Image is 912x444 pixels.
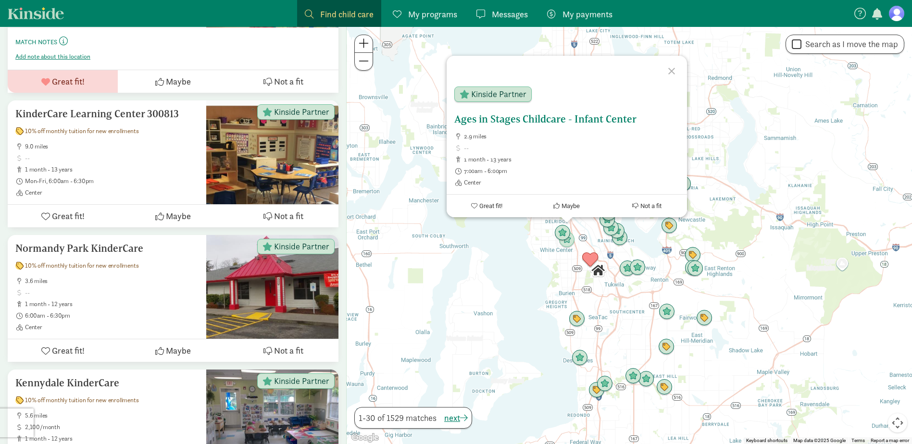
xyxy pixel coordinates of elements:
a: Open this area in Google Maps (opens a new window) [349,432,381,444]
div: Click to see details [590,262,606,279]
a: Kinside [8,7,64,19]
span: 1-30 of 1529 matches [359,411,437,424]
span: 10% off monthly tuition for new enrollments [25,127,138,135]
button: Maybe [118,70,228,93]
span: My payments [562,8,612,21]
div: Click to see details [661,218,677,234]
button: Not a fit [228,70,338,93]
div: Click to see details [572,350,588,366]
div: Click to see details [582,252,599,268]
a: Terms (opens in new tab) [851,438,865,443]
div: Click to see details [625,368,641,384]
span: 2,100/month [25,423,199,431]
div: Click to see details [597,376,613,392]
span: Center [25,323,199,331]
div: Click to see details [638,371,654,387]
span: Great fit! [52,344,85,357]
button: Add note about this location [15,53,90,61]
span: 3.6 miles [25,277,199,285]
span: Not a fit [274,75,303,88]
span: 9.0 miles [25,143,199,150]
label: Search as I move the map [801,38,898,50]
span: Maybe [562,202,580,210]
div: Click to see details [599,212,615,228]
button: Not a fit [228,205,338,227]
button: Maybe [118,339,228,362]
div: Click to see details [569,311,585,327]
span: Not a fit [274,344,303,357]
span: Kinside Partner [274,242,329,251]
span: Great fit! [479,202,502,210]
span: 1 month - 13 years [464,156,679,163]
span: 7:00am - 6:00pm [464,167,679,175]
button: Great fit! [8,205,118,227]
small: Match Notes [15,38,57,46]
button: Great fit! [8,70,118,93]
span: 1 month - 13 years [25,166,199,173]
span: Messages [492,8,528,21]
span: Maybe [166,210,191,222]
button: Maybe [527,195,607,217]
h5: Normandy Park KinderCare [15,243,199,254]
button: Great fit! [447,195,527,217]
div: Click to see details [685,260,701,276]
span: Great fit! [52,210,85,222]
h5: Kennydale KinderCare [15,377,199,389]
span: My programs [408,8,457,21]
div: Click to see details [659,304,675,320]
span: Maybe [166,344,191,357]
span: 2.9 miles [464,133,679,140]
button: Keyboard shortcuts [746,437,787,444]
h5: Ages in Stages Childcare - Infant Center [454,113,679,125]
span: Not a fit [274,210,303,222]
span: Maybe [166,75,191,88]
img: Google [349,432,381,444]
span: Kinside Partner [274,377,329,385]
div: Click to see details [658,339,675,355]
div: Click to see details [687,260,703,277]
button: Map camera controls [888,413,907,432]
span: 10% off monthly tuition for new enrollments [25,396,138,404]
span: Find child care [320,8,374,21]
span: Center [464,179,679,186]
div: Click to see details [588,382,605,398]
span: 1 month - 12 years [25,435,199,443]
button: next [444,411,468,424]
button: Maybe [118,205,228,227]
a: Report a map error [871,438,909,443]
div: Click to see details [629,259,646,276]
span: Center [25,189,199,197]
span: Great fit! [52,75,85,88]
span: Kinside Partner [471,90,526,99]
button: Great fit! [8,339,118,362]
button: Not a fit [228,339,338,362]
span: Map data ©2025 Google [793,438,846,443]
div: Click to see details [696,310,712,326]
span: 1 month - 12 years [25,300,199,308]
span: 6:00am - 6:30pm [25,312,199,320]
div: Click to see details [619,260,636,277]
div: Click to see details [685,247,701,263]
span: Mon-Fri, 6:00am - 6:30pm [25,177,199,185]
span: 5.6 miles [25,412,199,419]
button: Not a fit [607,195,687,217]
div: Click to see details [603,220,619,236]
div: Click to see details [554,225,571,241]
span: Kinside Partner [274,108,329,116]
h5: KinderCare Learning Center 300813 [15,108,199,120]
div: Click to see details [656,379,673,395]
span: Not a fit [640,202,662,210]
span: 10% off monthly tuition for new enrollments [25,262,138,270]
